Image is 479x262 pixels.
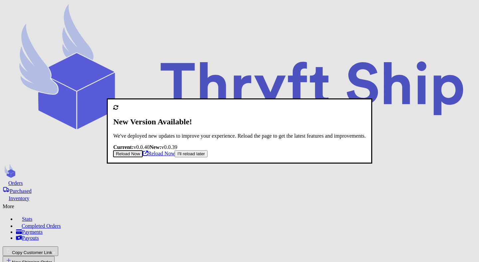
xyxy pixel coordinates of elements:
button: Reload Now [113,150,143,157]
strong: New: [149,144,161,150]
button: I'll reload later [175,150,208,157]
span: v 0.0.40 [113,144,149,150]
p: We've deployed new updates to improve your experience. Reload the page to get the latest features... [113,133,366,139]
h2: New Version Available! [113,117,366,126]
span: v 0.0.39 [149,144,177,150]
strong: Current: [113,144,133,150]
a: Reload Now [143,151,175,156]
